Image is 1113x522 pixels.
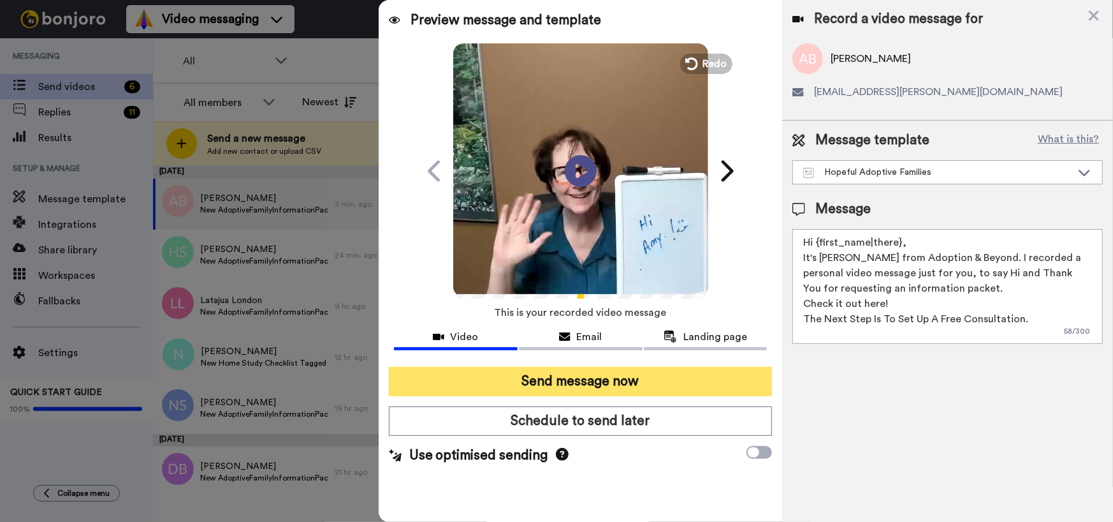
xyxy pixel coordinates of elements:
[815,131,929,150] span: Message template
[389,406,773,436] button: Schedule to send later
[814,84,1063,100] span: [EMAIL_ADDRESS][PERSON_NAME][DOMAIN_NAME]
[683,329,747,345] span: Landing page
[803,168,814,178] img: Message-temps.svg
[409,446,548,465] span: Use optimised sending
[1034,131,1103,150] button: What is this?
[815,200,871,219] span: Message
[803,166,1072,179] div: Hopeful Adoptive Families
[792,229,1103,344] textarea: Hi {first_name|there}, It's [PERSON_NAME] from Adoption & Beyond. I recorded a personal video mes...
[495,299,667,327] span: This is your recorded video message
[451,329,479,345] span: Video
[389,367,773,396] button: Send message now
[577,329,602,345] span: Email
